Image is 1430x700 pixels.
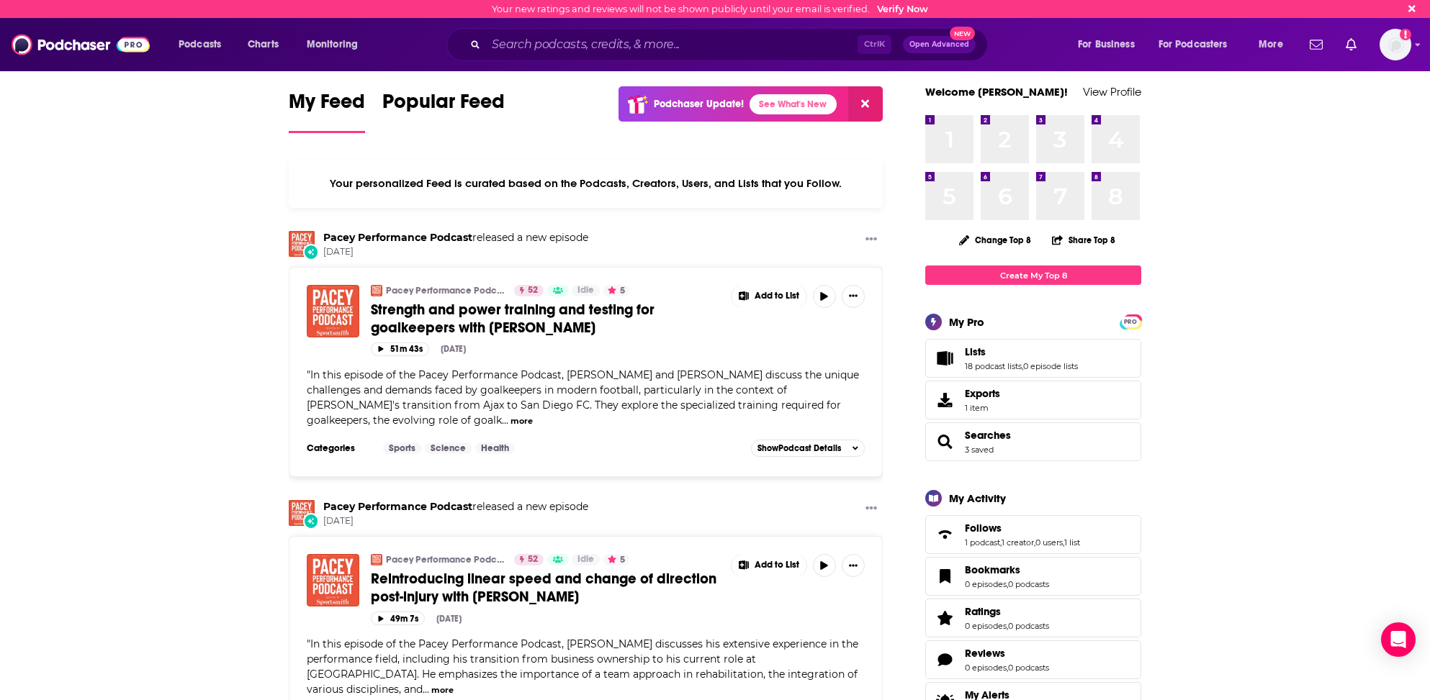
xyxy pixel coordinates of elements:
h3: released a new episode [323,231,588,245]
a: Health [475,442,515,454]
a: Pacey Performance Podcast [323,231,472,244]
a: 0 podcasts [1008,663,1049,673]
a: 0 podcasts [1008,579,1049,589]
span: 1 item [965,403,1000,413]
a: 0 episodes [965,579,1007,589]
a: PRO [1122,316,1139,327]
a: Welcome [PERSON_NAME]! [925,85,1068,99]
a: Podchaser - Follow, Share and Rate Podcasts [12,31,150,58]
span: Follows [925,515,1141,554]
a: 0 episode lists [1023,361,1078,371]
button: open menu [168,33,240,56]
span: , [1022,361,1023,371]
span: More [1259,35,1283,55]
span: For Podcasters [1159,35,1228,55]
a: Create My Top 8 [925,265,1141,285]
svg: Email not verified [1400,29,1411,40]
span: 52 [528,553,538,567]
button: open menu [1249,33,1301,56]
span: In this episode of the Pacey Performance Podcast, [PERSON_NAME] discusses his extensive experienc... [307,637,858,696]
a: Reviews [965,647,1049,660]
a: Strength and power training and testing for goalkeepers with Yoeri Pegel [307,285,359,337]
a: Ratings [965,605,1049,618]
img: Pacey Performance Podcast [289,500,315,526]
a: Show notifications dropdown [1304,32,1328,57]
a: See What's New [750,94,837,114]
span: Logged in as BretAita [1380,29,1411,60]
span: [DATE] [323,515,588,527]
button: 5 [603,285,629,296]
div: Your new ratings and reviews will not be shown publicly until your email is verified. [492,4,928,14]
span: Reintroducing linear speed and change of direction post-injury with [PERSON_NAME] [371,570,716,606]
span: Add to List [755,560,799,571]
button: 51m 43s [371,342,429,356]
span: ... [502,414,508,427]
button: Show More Button [860,500,883,518]
span: Follows [965,522,1002,535]
button: 49m 7s [371,612,425,625]
span: Searches [925,422,1141,461]
span: Strength and power training and testing for goalkeepers with [PERSON_NAME] [371,301,655,337]
a: Idle [572,285,600,296]
button: more [511,415,533,427]
span: Reviews [965,647,1005,660]
button: open menu [1149,33,1249,56]
span: Bookmarks [965,563,1020,576]
a: Science [425,442,472,454]
button: Open AdvancedNew [903,36,976,53]
a: Pacey Performance Podcast [386,285,505,296]
span: Exports [930,390,959,410]
img: Pacey Performance Podcast [371,554,382,565]
input: Search podcasts, credits, & more... [486,33,858,56]
span: " [307,637,858,696]
a: My Feed [289,89,365,133]
div: Open Intercom Messenger [1381,622,1416,657]
a: Strength and power training and testing for goalkeepers with [PERSON_NAME] [371,301,721,337]
div: New Episode [303,513,319,529]
span: Idle [577,553,594,567]
div: My Pro [949,315,984,329]
a: Follows [930,524,959,545]
button: more [431,684,454,696]
a: Reintroducing linear speed and change of direction post-injury with Loren Landow [307,554,359,606]
div: My Activity [949,491,1006,505]
a: Pacey Performance Podcast [371,285,382,296]
a: Pacey Performance Podcast [386,554,505,565]
img: Pacey Performance Podcast [289,231,315,257]
span: Monitoring [307,35,358,55]
span: ... [423,683,429,696]
a: Verify Now [877,4,928,14]
a: Reintroducing linear speed and change of direction post-injury with [PERSON_NAME] [371,570,721,606]
a: Lists [930,348,959,368]
a: 0 episodes [965,621,1007,631]
img: User Profile [1380,29,1411,60]
button: open menu [297,33,377,56]
span: [DATE] [323,246,588,258]
span: PRO [1122,317,1139,327]
a: Lists [965,345,1078,358]
a: 0 podcasts [1008,621,1049,631]
a: Searches [965,429,1011,442]
button: Show profile menu [1380,29,1411,60]
button: 5 [603,554,629,565]
h3: Categories [307,442,372,454]
button: ShowPodcast Details [751,440,865,457]
span: 52 [528,283,538,298]
a: 0 episodes [965,663,1007,673]
a: Searches [930,432,959,452]
span: New [950,27,976,40]
span: , [1034,537,1035,547]
div: [DATE] [436,614,462,624]
a: 1 creator [1002,537,1034,547]
button: Show More Button [732,285,806,308]
span: " [307,368,859,427]
a: Sports [383,442,421,454]
a: 52 [514,285,544,296]
span: Ratings [965,605,1001,618]
span: Ctrl K [858,35,891,54]
a: Show notifications dropdown [1340,32,1362,57]
button: Show More Button [842,285,865,308]
span: , [1063,537,1064,547]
